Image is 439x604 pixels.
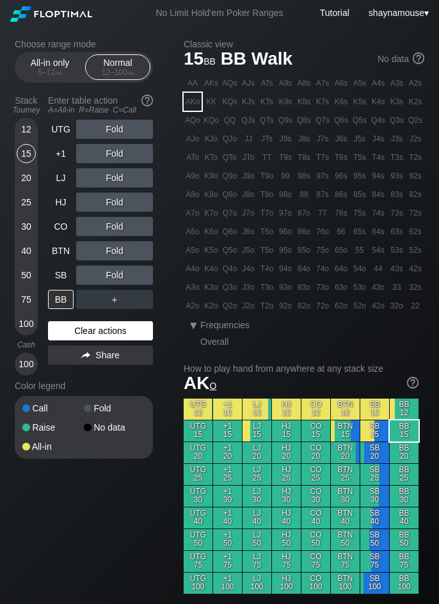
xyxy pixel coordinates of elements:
[243,486,271,507] div: LJ 30
[202,130,220,148] div: KJo
[258,241,276,259] div: T5o
[184,111,202,129] div: AQo
[213,420,242,441] div: +1 15
[295,297,313,315] div: 82o
[276,111,294,129] div: Q9s
[369,130,387,148] div: J4s
[20,55,79,79] div: All-in only
[351,130,369,148] div: J5s
[332,186,350,203] div: 86s
[243,399,271,420] div: LJ 12
[184,241,202,259] div: A5o
[388,93,406,111] div: K3s
[388,204,406,222] div: 73s
[258,148,276,166] div: TT
[184,74,202,92] div: AA
[295,278,313,296] div: 83o
[276,223,294,241] div: 96o
[314,167,331,185] div: 97s
[320,8,349,18] a: Tutorial
[184,167,202,185] div: A9o
[369,167,387,185] div: 94s
[48,266,74,285] div: SB
[351,260,369,278] div: 54o
[314,278,331,296] div: 73o
[276,260,294,278] div: 94o
[204,53,216,67] span: bb
[17,120,36,139] div: 12
[314,93,331,111] div: K7s
[272,464,301,485] div: HJ 25
[258,278,276,296] div: T3o
[258,93,276,111] div: KTs
[221,260,239,278] div: Q4o
[276,204,294,222] div: 97o
[243,464,271,485] div: LJ 25
[314,130,331,148] div: J7s
[136,8,302,21] div: No Limit Hold’em Poker Ranges
[88,55,147,79] div: Normal
[184,573,212,594] div: UTG 100
[390,507,419,528] div: BB 40
[239,186,257,203] div: J8o
[184,529,212,550] div: UTG 50
[140,93,154,107] img: help.32db89a4.svg
[390,464,419,485] div: BB 25
[369,186,387,203] div: 84s
[239,204,257,222] div: J7o
[301,486,330,507] div: CO 30
[295,223,313,241] div: 86o
[406,93,424,111] div: K2s
[221,130,239,148] div: QJo
[202,186,220,203] div: K8o
[314,204,331,222] div: 77
[390,442,419,463] div: BB 20
[239,223,257,241] div: J6o
[276,130,294,148] div: J9s
[295,93,313,111] div: K8s
[301,399,330,420] div: CO 12
[295,241,313,259] div: 85o
[15,39,153,49] h2: Choose range mode
[365,6,431,20] div: ▾
[76,217,153,236] div: Fold
[76,120,153,139] div: Fold
[258,167,276,185] div: T9o
[295,167,313,185] div: 98s
[406,74,424,92] div: A2s
[184,551,212,572] div: UTG 75
[295,148,313,166] div: T8s
[239,260,257,278] div: J4o
[17,241,36,260] div: 40
[351,204,369,222] div: 75s
[301,507,330,528] div: CO 40
[17,193,36,212] div: 25
[331,464,360,485] div: BTN 25
[406,278,424,296] div: 32s
[301,551,330,572] div: CO 75
[388,111,406,129] div: Q3s
[369,8,424,18] span: shaynamouse
[360,464,389,485] div: SB 25
[221,186,239,203] div: Q8o
[276,167,294,185] div: 99
[15,376,153,396] div: Color legend
[243,529,271,550] div: LJ 50
[239,130,257,148] div: JJ
[331,420,360,441] div: BTN 15
[369,260,387,278] div: 44
[295,204,313,222] div: 87o
[184,420,212,441] div: UTG 15
[184,204,202,222] div: A7o
[332,204,350,222] div: 76s
[332,278,350,296] div: 63o
[258,223,276,241] div: T6o
[369,297,387,315] div: 42o
[314,223,331,241] div: 76o
[184,130,202,148] div: AJo
[23,68,77,77] div: 5 – 12
[406,130,424,148] div: J2s
[48,90,153,120] div: Enter table action
[272,551,301,572] div: HJ 75
[221,297,239,315] div: Q2o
